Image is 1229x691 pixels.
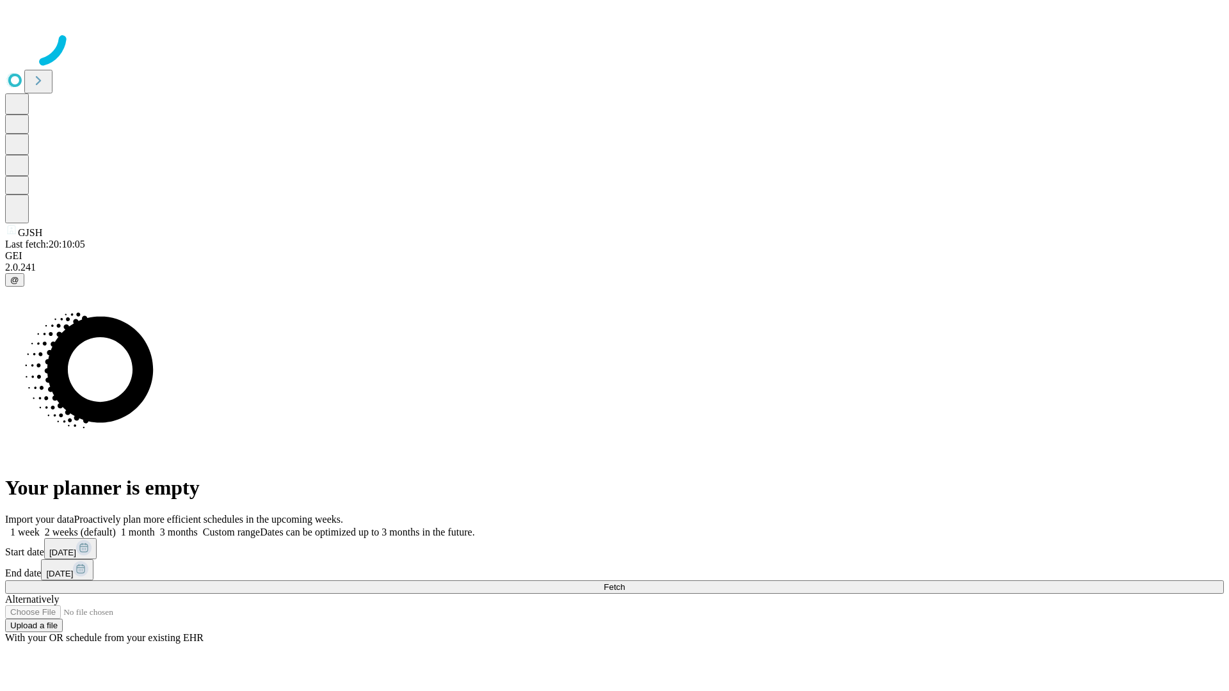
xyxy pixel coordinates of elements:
[10,275,19,285] span: @
[74,514,343,525] span: Proactively plan more efficient schedules in the upcoming weeks.
[5,619,63,632] button: Upload a file
[49,548,76,557] span: [DATE]
[5,594,59,605] span: Alternatively
[160,527,198,537] span: 3 months
[5,559,1224,580] div: End date
[46,569,73,578] span: [DATE]
[5,476,1224,500] h1: Your planner is empty
[18,227,42,238] span: GJSH
[5,273,24,287] button: @
[5,632,204,643] span: With your OR schedule from your existing EHR
[5,239,85,250] span: Last fetch: 20:10:05
[5,580,1224,594] button: Fetch
[260,527,474,537] span: Dates can be optimized up to 3 months in the future.
[5,538,1224,559] div: Start date
[121,527,155,537] span: 1 month
[604,582,625,592] span: Fetch
[10,527,40,537] span: 1 week
[5,262,1224,273] div: 2.0.241
[5,250,1224,262] div: GEI
[41,559,93,580] button: [DATE]
[44,538,97,559] button: [DATE]
[203,527,260,537] span: Custom range
[5,514,74,525] span: Import your data
[45,527,116,537] span: 2 weeks (default)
